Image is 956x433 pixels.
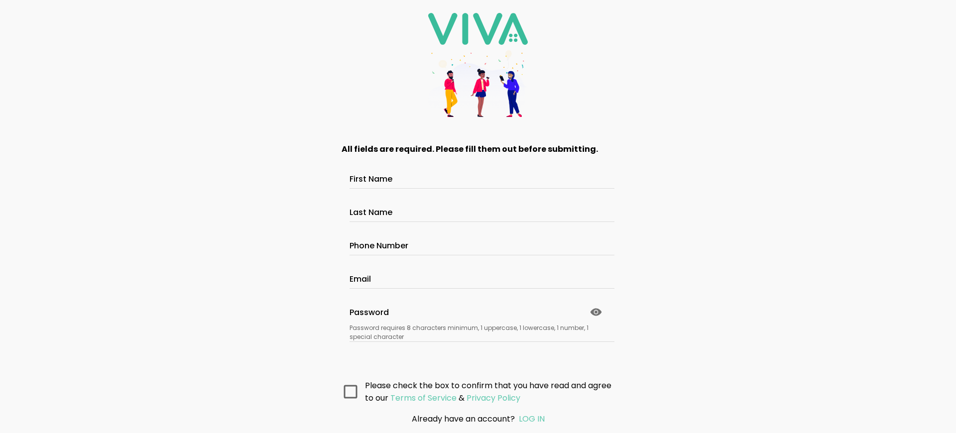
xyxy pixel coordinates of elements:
ion-text: Terms of Service [390,392,457,404]
ion-text: Password requires 8 characters minimum, 1 uppercase, 1 lowercase, 1 number, 1 special character [350,324,606,341]
div: Already have an account? [361,413,595,425]
a: LOG IN [519,413,545,425]
ion-text: Privacy Policy [467,392,520,404]
ion-col: Please check the box to confirm that you have read and agree to our & [362,377,617,407]
strong: All fields are required. Please fill them out before submitting. [342,143,598,155]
